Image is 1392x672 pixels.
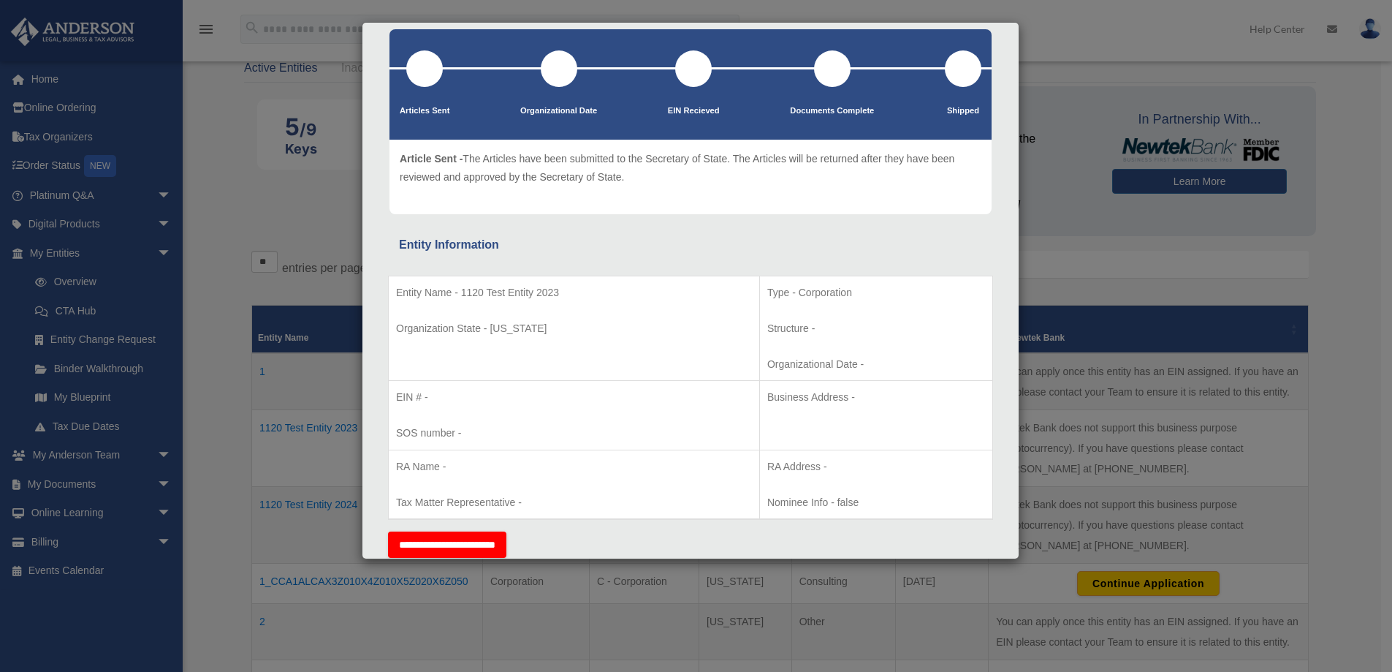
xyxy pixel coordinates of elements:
p: Organizational Date [520,104,597,118]
p: Structure - [767,320,985,338]
p: The Articles have been submitted to the Secretary of State. The Articles will be returned after t... [400,150,981,186]
p: Shipped [945,104,981,118]
p: Documents Complete [790,104,874,118]
p: Nominee Info - false [767,494,985,512]
p: SOS number - [396,424,752,442]
p: Business Address - [767,388,985,407]
p: RA Address - [767,458,985,476]
p: EIN # - [396,388,752,407]
p: Type - Corporation [767,284,985,302]
p: RA Name - [396,458,752,476]
p: EIN Recieved [668,104,720,118]
span: Article Sent - [400,153,463,165]
p: Entity Name - 1120 Test Entity 2023 [396,284,752,302]
p: Organizational Date - [767,355,985,374]
p: Articles Sent [400,104,449,118]
p: Tax Matter Representative - [396,494,752,512]
p: Organization State - [US_STATE] [396,320,752,338]
div: Entity Information [399,235,982,255]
